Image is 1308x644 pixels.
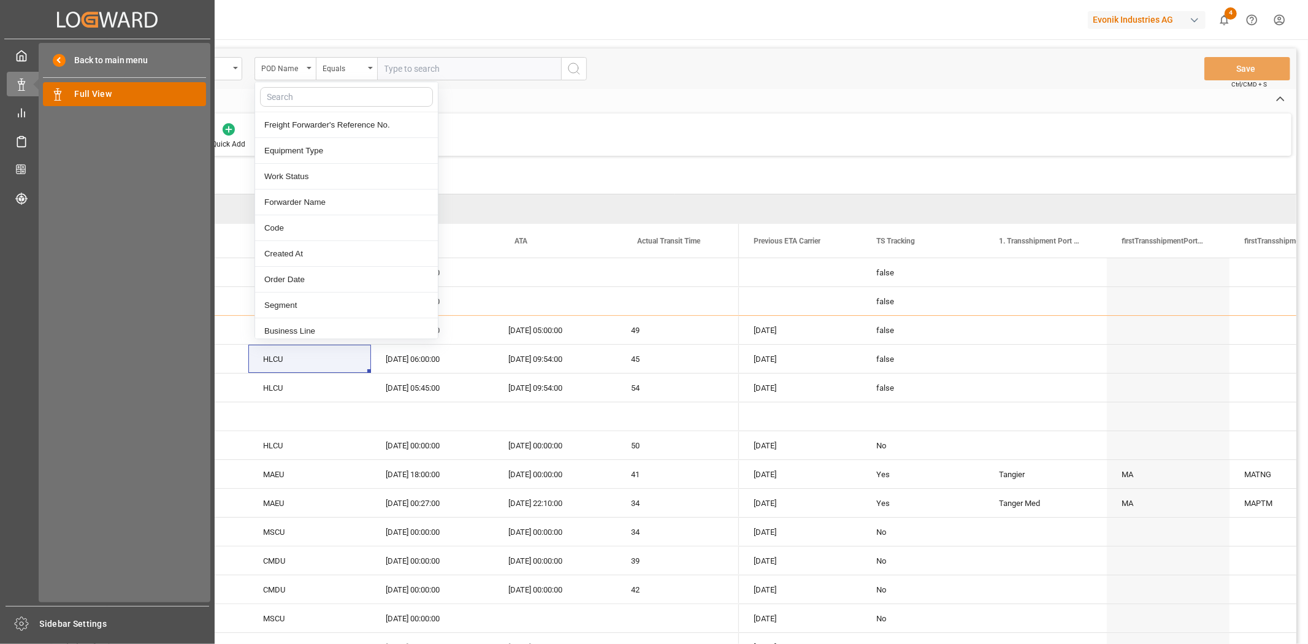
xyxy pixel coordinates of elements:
[316,57,377,80] button: open menu
[862,431,984,459] div: No
[876,237,915,245] span: TS Tracking
[739,374,862,402] div: [DATE]
[1107,489,1230,517] div: MA
[7,186,208,210] a: Tracking
[255,267,438,293] div: Order Date
[248,546,371,575] div: CMDU
[862,460,984,488] div: Yes
[248,575,371,604] div: CMDU
[248,460,371,488] div: MAEU
[255,112,438,138] div: Freight Forwarder's Reference No.
[212,139,245,150] div: Quick Add
[739,604,862,632] div: [DATE]
[377,57,561,80] input: Type to search
[248,431,371,459] div: HLCU
[862,518,984,546] div: No
[561,57,587,80] button: search button
[52,546,739,575] div: Press SPACE to select this row.
[494,518,616,546] div: [DATE] 00:00:00
[616,460,739,488] div: 41
[494,460,616,488] div: [DATE] 00:00:00
[494,546,616,575] div: [DATE] 00:00:00
[371,604,494,632] div: [DATE] 00:00:00
[1210,6,1238,34] button: show 4 new notifications
[323,60,364,74] div: Equals
[52,402,739,431] div: Press SPACE to select this row.
[255,138,438,164] div: Equipment Type
[66,54,148,67] span: Back to main menu
[862,287,984,315] div: false
[616,345,739,373] div: 45
[75,88,207,101] span: Full View
[616,489,739,517] div: 34
[739,518,862,546] div: [DATE]
[616,431,739,459] div: 50
[616,575,739,604] div: 42
[40,618,210,631] span: Sidebar Settings
[494,374,616,402] div: [DATE] 09:54:00
[371,345,494,373] div: [DATE] 06:00:00
[7,129,208,153] a: Schedules
[616,518,739,546] div: 34
[862,374,984,402] div: false
[248,489,371,517] div: MAEU
[739,546,862,575] div: [DATE]
[52,374,739,402] div: Press SPACE to select this row.
[494,575,616,604] div: [DATE] 00:00:00
[1107,460,1230,488] div: MA
[862,489,984,517] div: Yes
[862,546,984,575] div: No
[248,316,371,344] div: HLCU
[494,316,616,344] div: [DATE] 05:00:00
[494,345,616,373] div: [DATE] 09:54:00
[1231,80,1267,89] span: Ctrl/CMD + S
[1204,57,1290,80] button: Save
[739,575,862,604] div: [DATE]
[254,57,316,80] button: close menu
[371,546,494,575] div: [DATE] 00:00:00
[7,44,208,67] a: My Cockpit
[616,374,739,402] div: 54
[261,60,303,74] div: POD Name
[371,374,494,402] div: [DATE] 05:45:00
[52,518,739,546] div: Press SPACE to select this row.
[1122,237,1204,245] span: firstTransshipmentPortNameCountryCode
[739,431,862,459] div: [DATE]
[52,575,739,604] div: Press SPACE to select this row.
[371,431,494,459] div: [DATE] 00:00:00
[739,316,862,344] div: [DATE]
[255,318,438,344] div: Business Line
[7,101,208,125] a: My Reports
[248,345,371,373] div: HLCU
[1088,11,1206,29] div: Evonik Industries AG
[494,431,616,459] div: [DATE] 00:00:00
[862,345,984,373] div: false
[7,158,208,182] a: CO2e Calculator
[43,82,206,106] a: Full View
[248,287,371,315] div: HLCU
[862,604,984,632] div: No
[371,460,494,488] div: [DATE] 18:00:00
[52,489,739,518] div: Press SPACE to select this row.
[255,215,438,241] div: Code
[754,237,820,245] span: Previous ETA Carrier
[984,489,1107,517] div: Tanger Med
[255,190,438,215] div: Forwarder Name
[616,316,739,344] div: 49
[248,258,371,286] div: HLCU
[52,460,739,489] div: Press SPACE to select this row.
[739,460,862,488] div: [DATE]
[1088,8,1210,31] button: Evonik Industries AG
[371,518,494,546] div: [DATE] 00:00:00
[637,237,700,245] span: Actual Transit Time
[52,604,739,633] div: Press SPACE to select this row.
[52,431,739,460] div: Press SPACE to select this row.
[371,489,494,517] div: [DATE] 00:27:00
[52,345,739,374] div: Press SPACE to select this row.
[494,489,616,517] div: [DATE] 22:10:00
[862,258,984,286] div: false
[862,575,984,604] div: No
[255,164,438,190] div: Work Status
[1225,7,1237,20] span: 4
[260,87,433,107] input: Search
